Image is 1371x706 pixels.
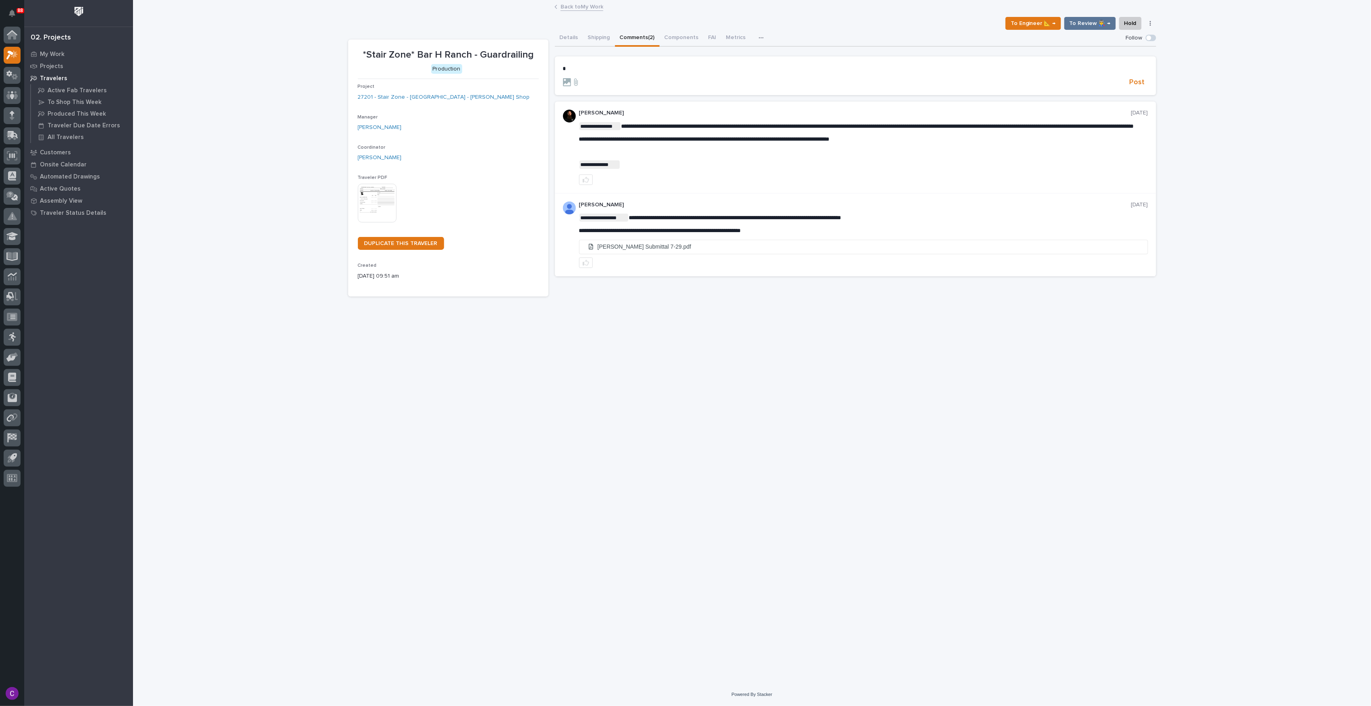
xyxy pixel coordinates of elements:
p: My Work [40,51,64,58]
p: 88 [18,8,23,13]
a: Back toMy Work [561,2,603,11]
a: Travelers [24,72,133,84]
a: Active Quotes [24,183,133,195]
p: Active Quotes [40,185,81,193]
a: Customers [24,146,133,158]
a: Traveler Status Details [24,207,133,219]
button: To Engineer 📐 → [1005,17,1061,30]
p: Customers [40,149,71,156]
p: Follow [1126,35,1142,42]
a: Powered By Stacker [731,692,772,697]
a: Projects [24,60,133,72]
p: [DATE] [1131,110,1148,116]
p: Assembly View [40,197,82,205]
button: Metrics [721,30,751,47]
span: DUPLICATE THIS TRAVELER [364,241,438,246]
button: Hold [1119,17,1142,30]
button: like this post [579,174,593,185]
p: Onsite Calendar [40,161,87,168]
div: Production [431,64,462,74]
p: [DATE] 09:51 am [358,272,539,280]
button: Notifications [4,5,21,22]
a: Active Fab Travelers [31,85,133,96]
p: Projects [40,63,63,70]
span: Manager [358,115,378,120]
span: Project [358,84,375,89]
button: Shipping [583,30,615,47]
span: Hold [1124,19,1136,28]
a: DUPLICATE THIS TRAVELER [358,237,444,250]
p: All Travelers [48,134,84,141]
div: 02. Projects [31,33,71,42]
p: Traveler Due Date Errors [48,122,120,129]
p: [PERSON_NAME] [579,201,1131,208]
span: Post [1130,78,1145,87]
p: Travelers [40,75,67,82]
a: [PERSON_NAME] Submittal 7-29.pdf [580,240,1148,254]
a: Automated Drawings [24,170,133,183]
p: To Shop This Week [48,99,102,106]
a: Traveler Due Date Errors [31,120,133,131]
a: [PERSON_NAME] [358,123,402,132]
img: zmKUmRVDQjmBLfnAs97p [563,110,576,123]
img: Workspace Logo [71,4,86,19]
a: [PERSON_NAME] [358,154,402,162]
a: All Travelers [31,131,133,143]
p: *Stair Zone* Bar H Ranch - Guardrailing [358,49,539,61]
p: [DATE] [1131,201,1148,208]
button: Post [1126,78,1148,87]
span: Coordinator [358,145,386,150]
p: Active Fab Travelers [48,87,107,94]
button: like this post [579,257,593,268]
button: Components [660,30,704,47]
p: [PERSON_NAME] [579,110,1131,116]
a: Assembly View [24,195,133,207]
a: To Shop This Week [31,96,133,108]
button: Details [555,30,583,47]
button: users-avatar [4,685,21,702]
p: Automated Drawings [40,173,100,181]
span: Traveler PDF [358,175,388,180]
button: Comments (2) [615,30,660,47]
a: My Work [24,48,133,60]
a: 27201 - Stair Zone - [GEOGRAPHIC_DATA] - [PERSON_NAME] Shop [358,93,530,102]
div: Notifications88 [10,10,21,23]
p: Traveler Status Details [40,210,106,217]
a: Onsite Calendar [24,158,133,170]
span: Created [358,263,377,268]
p: Produced This Week [48,110,106,118]
a: Produced This Week [31,108,133,119]
span: To Engineer 📐 → [1011,19,1056,28]
button: FAI [704,30,721,47]
span: To Review 👨‍🏭 → [1070,19,1111,28]
button: To Review 👨‍🏭 → [1064,17,1116,30]
img: AOh14GhUnP333BqRmXh-vZ-TpYZQaFVsuOFmGre8SRZf2A=s96-c [563,201,576,214]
